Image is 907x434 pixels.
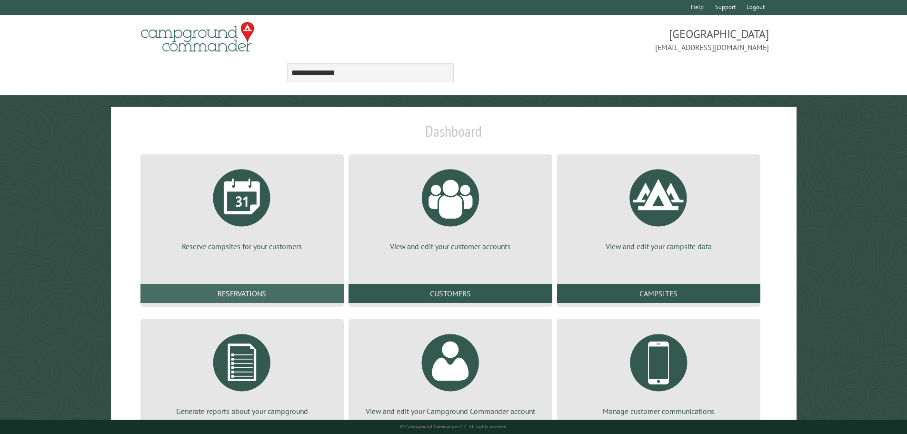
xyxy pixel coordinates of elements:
[568,241,749,252] p: View and edit your campsite data
[360,327,540,416] a: View and edit your Campground Commander account
[140,284,344,303] a: Reservations
[568,162,749,252] a: View and edit your campsite data
[138,19,257,56] img: Campground Commander
[400,424,508,430] small: © Campground Commander LLC. All rights reserved.
[557,284,760,303] a: Campsites
[138,122,769,148] h1: Dashboard
[568,327,749,416] a: Manage customer communications
[454,26,769,53] span: [GEOGRAPHIC_DATA] [EMAIL_ADDRESS][DOMAIN_NAME]
[349,284,552,303] a: Customers
[152,162,332,252] a: Reserve campsites for your customers
[360,406,540,416] p: View and edit your Campground Commander account
[152,241,332,252] p: Reserve campsites for your customers
[152,406,332,416] p: Generate reports about your campground
[152,327,332,416] a: Generate reports about your campground
[568,406,749,416] p: Manage customer communications
[360,162,540,252] a: View and edit your customer accounts
[360,241,540,252] p: View and edit your customer accounts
